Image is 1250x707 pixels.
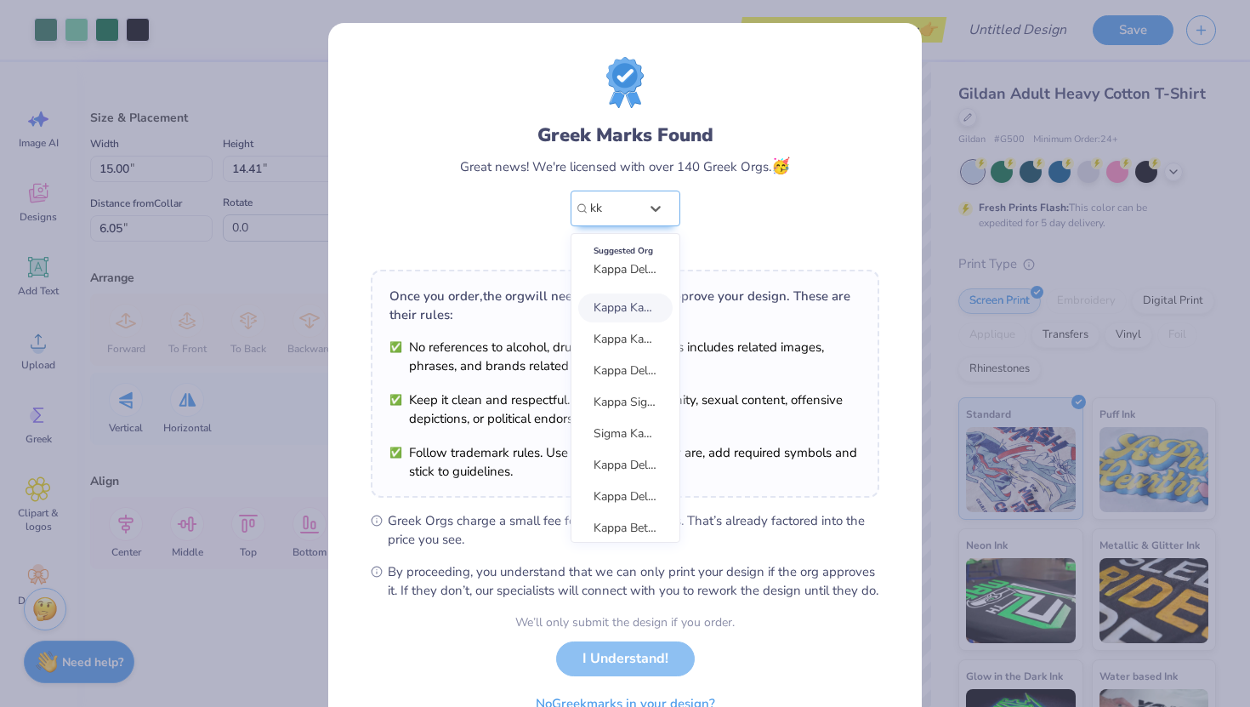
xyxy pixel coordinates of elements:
li: No references to alcohol, drugs, or smoking. This includes related images, phrases, and brands re... [389,338,861,375]
img: License badge [606,57,644,108]
li: Follow trademark rules. Use trademarks as they are, add required symbols and stick to guidelines. [389,443,861,481]
span: By proceeding, you understand that we can only print your design if the org approves it. If they ... [388,562,879,600]
div: Suggested Org [594,242,657,260]
div: Great news! We're licensed with over 140 Greek Orgs. [460,155,790,178]
span: Kappa Delta [594,261,658,277]
span: Greek Orgs charge a small fee for using their marks. That’s already factored into the price you see. [388,511,879,549]
div: Greek Marks Found [537,122,713,149]
div: We’ll only submit the design if you order. [515,613,735,631]
span: Sigma Kappa [594,425,663,442]
span: Kappa Kappa Psi [594,331,683,347]
span: Kappa Beta Gamma [594,520,698,536]
span: Kappa Delta Rho [594,488,683,505]
div: Once you order, the org will need to review and approve your design. These are their rules: [389,287,861,324]
span: Kappa Delta [594,362,658,379]
span: Kappa Delta Chi [594,457,679,473]
span: Kappa Kappa Gamma [594,299,707,316]
span: 🥳 [771,156,790,176]
li: Keep it clean and respectful. No violence, profanity, sexual content, offensive depictions, or po... [389,391,861,428]
span: Kappa Sigma [594,394,663,410]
